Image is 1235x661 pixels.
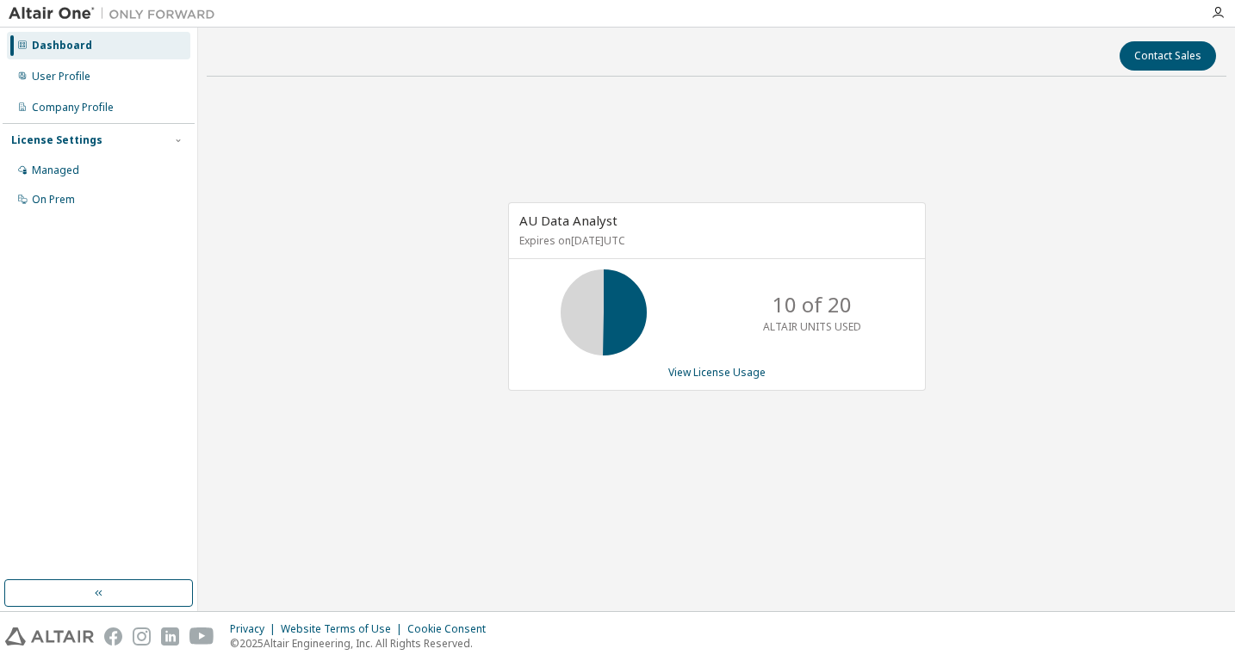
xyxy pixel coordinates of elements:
p: Expires on [DATE] UTC [519,233,910,248]
span: AU Data Analyst [519,212,617,229]
div: Website Terms of Use [281,622,407,636]
a: View License Usage [668,365,766,380]
img: linkedin.svg [161,627,179,646]
p: 10 of 20 [773,290,852,319]
div: Privacy [230,622,281,636]
div: Cookie Consent [407,622,496,636]
img: youtube.svg [189,627,214,646]
p: ALTAIR UNITS USED [763,319,861,334]
div: License Settings [11,133,102,147]
img: facebook.svg [104,627,122,646]
img: Altair One [9,5,224,22]
div: Company Profile [32,101,114,114]
button: Contact Sales [1120,41,1216,71]
div: Dashboard [32,39,92,53]
img: altair_logo.svg [5,627,94,646]
div: On Prem [32,193,75,207]
div: Managed [32,164,79,177]
p: © 2025 Altair Engineering, Inc. All Rights Reserved. [230,636,496,651]
div: User Profile [32,70,90,83]
img: instagram.svg [133,627,151,646]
